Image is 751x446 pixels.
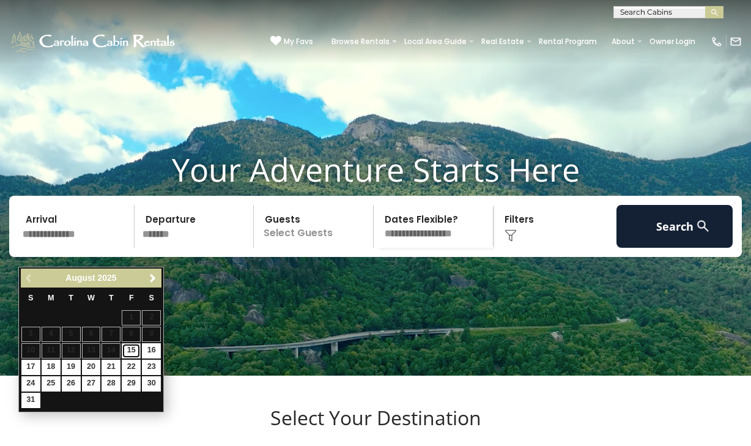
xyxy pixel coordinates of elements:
[21,393,40,408] a: 31
[9,29,179,54] img: White-1-1-2.png
[398,33,473,50] a: Local Area Guide
[142,360,161,375] a: 23
[42,376,61,392] a: 25
[48,294,54,302] span: Monday
[643,33,701,50] a: Owner Login
[102,376,120,392] a: 28
[62,360,81,375] a: 19
[42,360,61,375] a: 18
[97,273,116,283] span: 2025
[87,294,95,302] span: Wednesday
[9,151,742,188] h1: Your Adventure Starts Here
[730,35,742,48] img: mail-regular-white.png
[325,33,396,50] a: Browse Rentals
[148,273,158,283] span: Next
[284,36,313,47] span: My Favs
[257,205,373,248] p: Select Guests
[62,376,81,392] a: 26
[21,360,40,375] a: 17
[270,35,313,48] a: My Favs
[695,218,711,234] img: search-regular-white.png
[505,229,517,242] img: filter--v1.png
[102,360,120,375] a: 21
[129,294,134,302] span: Friday
[122,376,141,392] a: 29
[475,33,530,50] a: Real Estate
[122,360,141,375] a: 22
[65,273,95,283] span: August
[605,33,641,50] a: About
[82,376,101,392] a: 27
[28,294,33,302] span: Sunday
[616,205,733,248] button: Search
[142,343,161,359] a: 16
[122,343,141,359] a: 15
[68,294,73,302] span: Tuesday
[109,294,114,302] span: Thursday
[142,376,161,392] a: 30
[145,270,160,286] a: Next
[533,33,603,50] a: Rental Program
[21,376,40,392] a: 24
[82,360,101,375] a: 20
[149,294,154,302] span: Saturday
[711,35,723,48] img: phone-regular-white.png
